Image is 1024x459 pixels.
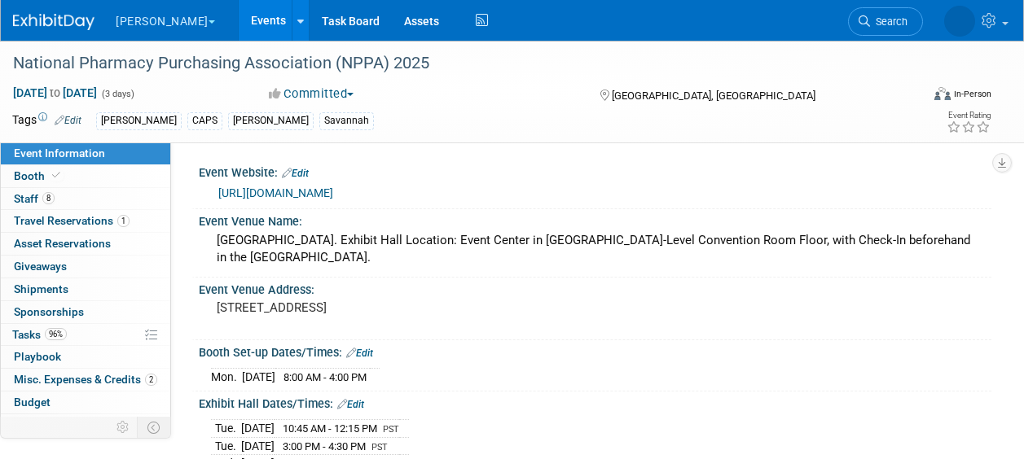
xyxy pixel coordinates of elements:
td: Personalize Event Tab Strip [109,417,138,438]
a: Giveaways [1,256,170,278]
td: Tags [12,111,81,130]
span: (3 days) [100,89,134,99]
a: Edit [337,399,364,410]
span: 8 [42,192,55,204]
a: Asset Reservations [1,233,170,255]
a: Edit [346,348,373,359]
a: Travel Reservations1 [1,210,170,232]
a: Search [848,7,923,36]
td: [DATE] [242,368,275,385]
span: 8:00 AM - 4:00 PM [283,371,367,383]
div: [PERSON_NAME] [228,112,314,129]
span: 96% [45,328,67,340]
span: to [47,86,63,99]
span: Budget [14,396,51,409]
img: Savannah Jones [944,6,975,37]
div: CAPS [187,112,222,129]
span: Booth [14,169,64,182]
a: Staff8 [1,188,170,210]
span: Event Information [14,146,105,160]
a: Edit [282,168,309,179]
div: Savannah [319,112,374,129]
span: 1 [117,215,130,227]
span: [GEOGRAPHIC_DATA], [GEOGRAPHIC_DATA] [612,90,815,102]
a: [URL][DOMAIN_NAME] [218,186,333,199]
span: Giveaways [14,260,67,273]
pre: [STREET_ADDRESS] [217,300,511,315]
a: Edit [55,115,81,126]
span: 10:45 AM - 12:15 PM [283,422,377,435]
a: Sponsorships [1,301,170,323]
div: In-Person [953,88,991,100]
div: Event Rating [947,111,991,120]
span: PST [371,442,388,452]
span: Staff [14,192,55,205]
img: ExhibitDay [13,14,94,30]
span: Sponsorships [14,305,84,318]
td: Mon. [211,368,242,385]
a: Booth [1,165,170,187]
a: Misc. Expenses & Credits2 [1,369,170,391]
div: Event Venue Name: [199,209,991,229]
td: Toggle Event Tabs [138,417,171,438]
div: Booth Set-up Dates/Times: [199,340,991,361]
span: Misc. Expenses & Credits [14,373,157,386]
td: [DATE] [241,419,275,437]
a: Tasks96% [1,324,170,346]
div: Exhibit Hall Dates/Times: [199,391,991,413]
div: [GEOGRAPHIC_DATA]. Exhibit Hall Location: Event Center in [GEOGRAPHIC_DATA]-Level Convention Room... [211,228,979,271]
div: Event Website: [199,160,991,181]
div: Event Venue Address: [199,278,991,298]
img: Format-Inperson.png [934,87,951,100]
span: Travel Reservations [14,214,130,227]
div: National Pharmacy Purchasing Association (NPPA) 2025 [7,49,908,78]
a: Shipments [1,278,170,300]
a: Event Information [1,142,170,164]
span: Playbook [14,350,61,363]
a: Playbook [1,346,170,368]
span: Asset Reservations [14,237,111,250]
i: Booth reservation complete [52,171,60,180]
td: [DATE] [241,437,275,455]
div: Event Format [849,85,991,109]
span: 2 [145,374,157,386]
button: Committed [263,85,360,103]
span: [DATE] [DATE] [12,85,98,100]
td: Tue. [211,437,241,455]
a: Budget [1,391,170,413]
span: 3:00 PM - 4:30 PM [283,440,366,452]
span: PST [383,424,399,435]
span: Search [870,15,908,28]
span: Shipments [14,282,68,295]
div: [PERSON_NAME] [96,112,182,129]
span: Tasks [12,328,67,341]
td: Tue. [211,419,241,437]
